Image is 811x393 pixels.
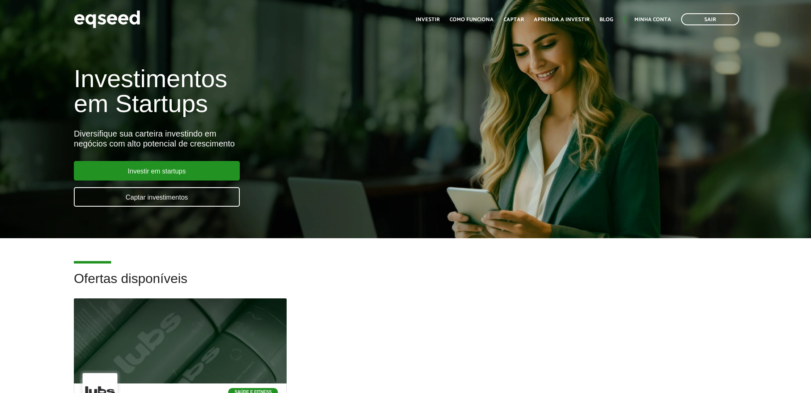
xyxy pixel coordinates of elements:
[74,271,737,298] h2: Ofertas disponíveis
[681,13,739,25] a: Sair
[74,161,240,181] a: Investir em startups
[534,17,589,22] a: Aprenda a investir
[416,17,440,22] a: Investir
[74,8,140,30] img: EqSeed
[74,129,467,149] div: Diversifique sua carteira investindo em negócios com alto potencial de crescimento
[634,17,671,22] a: Minha conta
[599,17,613,22] a: Blog
[504,17,524,22] a: Captar
[450,17,494,22] a: Como funciona
[74,66,467,116] h1: Investimentos em Startups
[74,187,240,207] a: Captar investimentos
